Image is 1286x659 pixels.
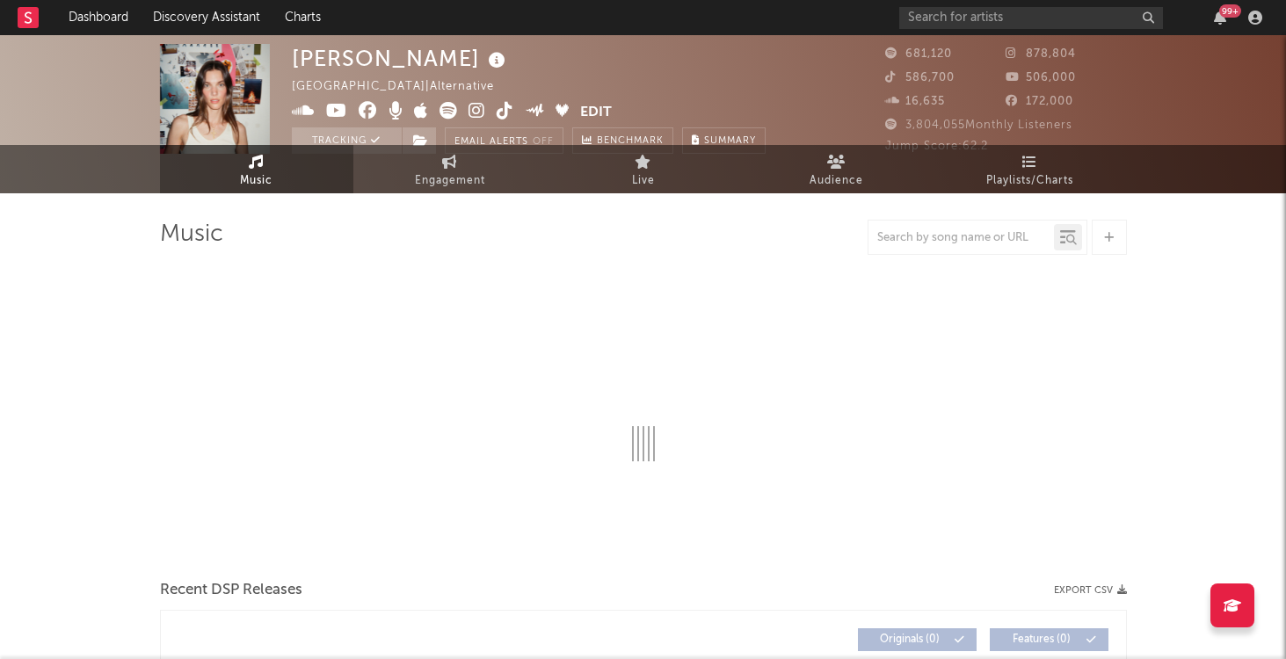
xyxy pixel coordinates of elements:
[885,119,1072,131] span: 3,804,055 Monthly Listeners
[1219,4,1241,18] div: 99 +
[885,96,945,107] span: 16,635
[885,141,988,152] span: Jump Score: 62.2
[740,145,934,193] a: Audience
[1006,48,1076,60] span: 878,804
[1054,585,1127,596] button: Export CSV
[415,170,485,192] span: Engagement
[547,145,740,193] a: Live
[292,127,402,154] button: Tracking
[597,131,664,152] span: Benchmark
[533,137,554,147] em: Off
[1214,11,1226,25] button: 99+
[858,628,977,651] button: Originals(0)
[868,231,1054,245] input: Search by song name or URL
[240,170,272,192] span: Music
[445,127,563,154] button: Email AlertsOff
[632,170,655,192] span: Live
[810,170,863,192] span: Audience
[292,76,514,98] div: [GEOGRAPHIC_DATA] | Alternative
[160,145,353,193] a: Music
[1001,634,1082,645] span: Features ( 0 )
[934,145,1127,193] a: Playlists/Charts
[986,170,1073,192] span: Playlists/Charts
[580,102,612,124] button: Edit
[353,145,547,193] a: Engagement
[292,44,510,73] div: [PERSON_NAME]
[869,634,950,645] span: Originals ( 0 )
[990,628,1108,651] button: Features(0)
[704,136,756,146] span: Summary
[160,580,302,601] span: Recent DSP Releases
[899,7,1163,29] input: Search for artists
[885,48,952,60] span: 681,120
[1006,72,1076,83] span: 506,000
[1006,96,1073,107] span: 172,000
[885,72,955,83] span: 586,700
[682,127,766,154] button: Summary
[572,127,673,154] a: Benchmark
